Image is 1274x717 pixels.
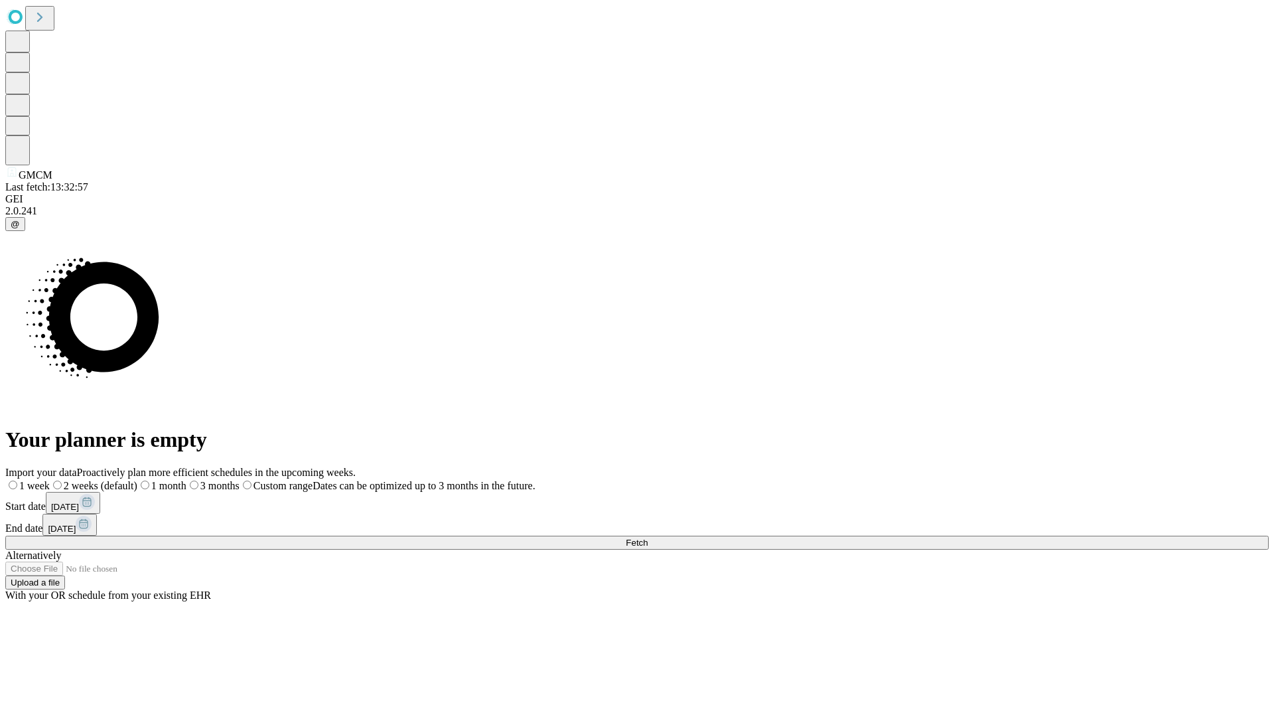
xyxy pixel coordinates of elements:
[5,205,1269,217] div: 2.0.241
[5,492,1269,514] div: Start date
[77,467,356,478] span: Proactively plan more efficient schedules in the upcoming weeks.
[51,502,79,512] span: [DATE]
[5,428,1269,452] h1: Your planner is empty
[5,217,25,231] button: @
[5,514,1269,536] div: End date
[9,481,17,489] input: 1 week
[19,169,52,181] span: GMCM
[141,481,149,489] input: 1 month
[53,481,62,489] input: 2 weeks (default)
[5,181,88,193] span: Last fetch: 13:32:57
[253,480,313,491] span: Custom range
[243,481,251,489] input: Custom rangeDates can be optimized up to 3 months in the future.
[5,467,77,478] span: Import your data
[626,538,648,548] span: Fetch
[19,480,50,491] span: 1 week
[200,480,240,491] span: 3 months
[190,481,198,489] input: 3 months
[64,480,137,491] span: 2 weeks (default)
[5,576,65,590] button: Upload a file
[5,536,1269,550] button: Fetch
[5,193,1269,205] div: GEI
[46,492,100,514] button: [DATE]
[11,219,20,229] span: @
[151,480,186,491] span: 1 month
[42,514,97,536] button: [DATE]
[48,524,76,534] span: [DATE]
[313,480,535,491] span: Dates can be optimized up to 3 months in the future.
[5,590,211,601] span: With your OR schedule from your existing EHR
[5,550,61,561] span: Alternatively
